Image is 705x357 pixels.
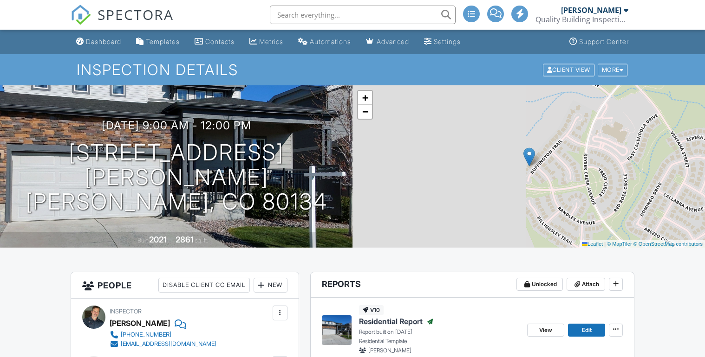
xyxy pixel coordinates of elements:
a: Contacts [191,33,238,51]
div: [PERSON_NAME] [561,6,621,15]
div: New [254,278,287,293]
span: | [604,241,606,247]
div: Disable Client CC Email [158,278,250,293]
img: Marker [523,147,535,166]
a: SPECTORA [71,13,174,32]
a: Dashboard [72,33,125,51]
span: sq. ft. [195,237,208,244]
div: Templates [146,38,180,45]
span: SPECTORA [98,5,174,24]
a: Zoom in [358,91,372,105]
span: Inspector [110,308,142,315]
div: Advanced [377,38,409,45]
a: Client View [542,66,597,73]
a: © MapTiler [607,241,632,247]
div: [PERSON_NAME] [110,316,170,330]
div: Client View [543,64,594,76]
div: Automations [310,38,351,45]
a: [EMAIL_ADDRESS][DOMAIN_NAME] [110,339,216,349]
a: Support Center [566,33,633,51]
span: − [362,106,368,117]
div: More [598,64,628,76]
div: Metrics [259,38,283,45]
div: Settings [434,38,461,45]
a: Advanced [362,33,413,51]
a: Automations (Advanced) [294,33,355,51]
a: Leaflet [582,241,603,247]
h1: [STREET_ADDRESS][PERSON_NAME] [PERSON_NAME], CO 80134 [15,140,338,214]
a: Metrics [246,33,287,51]
div: Dashboard [86,38,121,45]
h3: People [71,272,299,299]
div: [PHONE_NUMBER] [121,331,171,338]
div: Support Center [579,38,629,45]
div: Contacts [205,38,235,45]
span: Built [137,237,148,244]
a: Settings [420,33,464,51]
div: [EMAIL_ADDRESS][DOMAIN_NAME] [121,340,216,348]
a: Templates [132,33,183,51]
h3: [DATE] 9:00 am - 12:00 pm [102,119,251,132]
a: © OpenStreetMap contributors [633,241,703,247]
a: Zoom out [358,105,372,119]
div: Quality Building Inspections [535,15,628,24]
span: + [362,92,368,103]
h1: Inspection Details [77,62,629,78]
input: Search everything... [270,6,456,24]
a: [PHONE_NUMBER] [110,330,216,339]
img: The Best Home Inspection Software - Spectora [71,5,91,25]
div: 2021 [149,235,167,244]
div: 2861 [176,235,194,244]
